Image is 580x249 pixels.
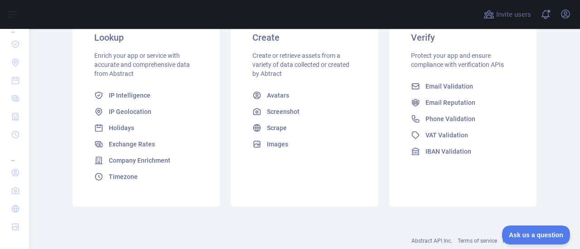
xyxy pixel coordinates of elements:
[425,147,471,156] span: IBAN Validation
[482,7,533,22] button: Invite users
[109,140,155,149] span: Exchange Rates
[407,78,518,94] a: Email Validation
[407,127,518,143] a: VAT Validation
[94,52,190,77] span: Enrich your app or service with accurate and comprehensive data from Abstract
[425,98,475,107] span: Email Reputation
[425,131,468,140] span: VAT Validation
[94,31,198,44] h3: Lookup
[249,103,360,120] a: Screenshot
[91,120,202,136] a: Holidays
[407,111,518,127] a: Phone Validation
[411,52,504,68] span: Protect your app and ensure compliance with verification APIs
[425,82,473,91] span: Email Validation
[249,87,360,103] a: Avatars
[502,226,571,244] iframe: Toggle Customer Support
[267,140,288,149] span: Images
[411,31,515,44] h3: Verify
[252,31,356,44] h3: Create
[458,238,497,244] a: Terms of service
[252,52,349,77] span: Create or retrieve assets from a variety of data collected or created by Abtract
[91,152,202,169] a: Company Enrichment
[496,9,531,20] span: Invite users
[91,136,202,152] a: Exchange Rates
[407,94,518,111] a: Email Reputation
[267,91,289,100] span: Avatars
[425,114,475,123] span: Phone Validation
[249,136,360,152] a: Images
[109,107,151,116] span: IP Geolocation
[109,156,170,165] span: Company Enrichment
[91,169,202,185] a: Timezone
[109,123,134,132] span: Holidays
[407,143,518,160] a: IBAN Validation
[249,120,360,136] a: Scrape
[411,238,452,244] a: Abstract API Inc.
[109,172,138,181] span: Timezone
[91,87,202,103] a: IP Intelligence
[91,103,202,120] a: IP Geolocation
[109,91,150,100] span: IP Intelligence
[267,123,287,132] span: Scrape
[267,107,300,116] span: Screenshot
[7,145,22,163] div: ...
